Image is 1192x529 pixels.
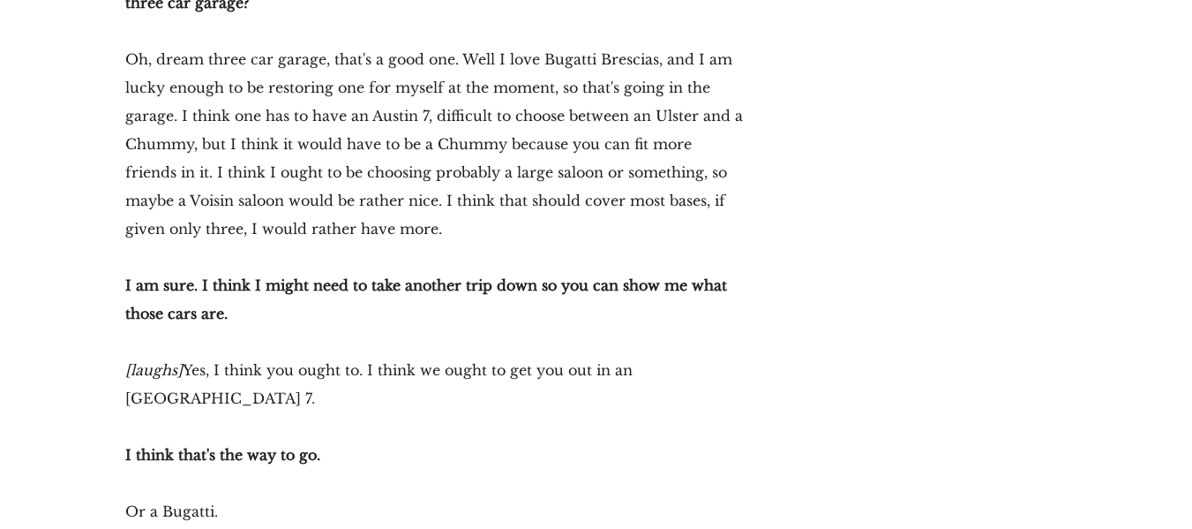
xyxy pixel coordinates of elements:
strong: I think that's the way to go. [125,446,320,464]
em: [laughs] [125,361,183,379]
strong: I am sure. I think I might need to take another trip down so you can show me what those cars are. [125,276,727,322]
p: Yes, I think you ought to. I think we ought to get you out in an [GEOGRAPHIC_DATA] 7. [125,356,744,412]
p: Or a Bugatti. [125,497,744,525]
p: Oh, dream three car garage, that's a good one. Well I love Bugatti Brescias, and I am lucky enoug... [125,45,744,243]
